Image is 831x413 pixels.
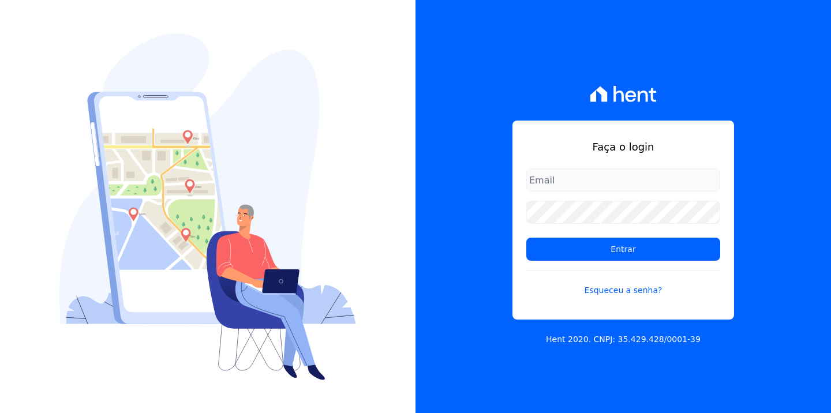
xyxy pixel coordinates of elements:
input: Entrar [526,238,720,261]
img: Login [59,33,356,380]
a: Esqueceu a senha? [526,270,720,296]
input: Email [526,168,720,192]
p: Hent 2020. CNPJ: 35.429.428/0001-39 [546,333,701,346]
h1: Faça o login [526,139,720,155]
